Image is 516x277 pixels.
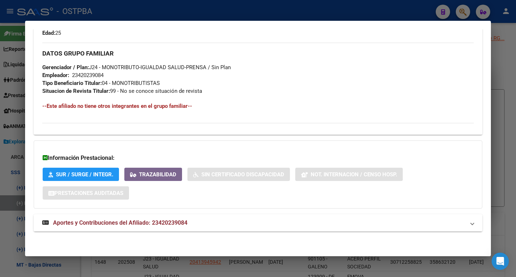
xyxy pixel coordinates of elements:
[54,190,123,196] span: Prestaciones Auditadas
[43,168,119,181] button: SUR / SURGE / INTEGR.
[42,88,202,94] span: 99 - No se conoce situación de revista
[139,171,176,178] span: Trazabilidad
[187,168,290,181] button: Sin Certificado Discapacidad
[295,168,403,181] button: Not. Internacion / Censo Hosp.
[42,80,160,86] span: 04 - MONOTRIBUTISTAS
[53,219,187,226] span: Aportes y Contribuciones del Afiliado: 23420239084
[311,171,397,178] span: Not. Internacion / Censo Hosp.
[201,171,284,178] span: Sin Certificado Discapacidad
[72,71,104,79] div: 23420239084
[42,80,102,86] strong: Tipo Beneficiario Titular:
[42,30,55,36] strong: Edad:
[43,154,473,162] h3: Información Prestacional:
[42,49,474,57] h3: DATOS GRUPO FAMILIAR
[42,72,69,78] strong: Empleador:
[42,64,231,71] span: J24 - MONOTRIBUTO-IGUALDAD SALUD-PRENSA / Sin Plan
[124,168,182,181] button: Trazabilidad
[34,214,482,231] mat-expansion-panel-header: Aportes y Contribuciones del Afiliado: 23420239084
[42,64,89,71] strong: Gerenciador / Plan:
[43,186,129,200] button: Prestaciones Auditadas
[42,30,61,36] span: 25
[42,102,474,110] h4: --Este afiliado no tiene otros integrantes en el grupo familiar--
[42,88,110,94] strong: Situacion de Revista Titular:
[492,253,509,270] div: Open Intercom Messenger
[56,171,113,178] span: SUR / SURGE / INTEGR.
